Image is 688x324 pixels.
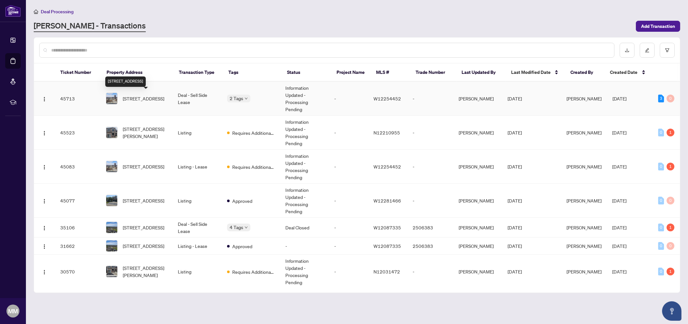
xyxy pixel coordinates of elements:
span: [STREET_ADDRESS] [123,242,164,249]
span: [PERSON_NAME] [567,225,602,230]
img: thumbnail-img [106,93,117,104]
td: - [280,237,329,255]
td: 35106 [55,218,101,237]
td: 45713 [55,82,101,116]
span: edit [645,48,649,52]
span: [STREET_ADDRESS] [123,163,164,170]
span: Created Date [610,69,638,76]
td: [PERSON_NAME] [453,218,503,237]
th: Transaction Type [174,64,223,82]
a: [PERSON_NAME] - Transactions [34,20,146,32]
button: Logo [39,195,50,206]
span: 2 Tags [230,95,243,102]
span: [DATE] [613,96,627,101]
td: Deal Closed [280,218,329,237]
td: 31662 [55,237,101,255]
span: [STREET_ADDRESS][PERSON_NAME] [123,125,167,140]
span: W12281466 [373,198,401,203]
th: Trade Number [410,64,456,82]
div: 3 [658,95,664,102]
div: [STREET_ADDRESS] [105,76,146,87]
span: [DATE] [613,225,627,230]
div: 0 [658,268,664,275]
button: Logo [39,266,50,277]
span: W12254452 [373,164,401,169]
td: - [408,255,453,289]
span: [DATE] [613,164,627,169]
span: W12254452 [373,96,401,101]
th: Property Address [101,64,174,82]
img: thumbnail-img [106,195,117,206]
span: [PERSON_NAME] [567,243,602,249]
span: down [245,226,248,229]
td: [PERSON_NAME] [453,150,503,184]
button: download [620,43,635,58]
span: home [34,9,38,14]
td: - [408,150,453,184]
span: Add Transaction [641,21,675,31]
div: 1 [667,129,674,136]
td: Listing - Lease [173,150,222,184]
div: 0 [667,242,674,250]
button: edit [640,43,655,58]
span: [PERSON_NAME] [567,269,602,274]
button: Add Transaction [636,21,680,32]
td: Deal - Sell Side Lease [173,82,222,116]
span: Deal Processing [41,9,74,15]
span: [STREET_ADDRESS][PERSON_NAME] [123,264,167,279]
span: [STREET_ADDRESS] [123,197,164,204]
td: [PERSON_NAME] [453,82,503,116]
td: [PERSON_NAME] [453,255,503,289]
td: - [408,82,453,116]
td: 45077 [55,184,101,218]
div: 1 [667,163,674,170]
td: Listing [173,184,222,218]
img: thumbnail-img [106,266,117,277]
th: MLS # [371,64,410,82]
td: Listing [173,255,222,289]
img: thumbnail-img [106,127,117,138]
span: [DATE] [508,243,522,249]
img: Logo [42,97,47,102]
span: [DATE] [613,198,627,203]
td: - [408,116,453,150]
img: Logo [42,199,47,204]
span: [STREET_ADDRESS] [123,95,164,102]
th: Ticket Number [55,64,101,82]
td: - [329,184,368,218]
td: 45523 [55,116,101,150]
span: Requires Additional Docs [232,129,274,136]
span: [PERSON_NAME] [567,130,602,135]
td: Information Updated - Processing Pending [280,82,329,116]
td: Information Updated - Processing Pending [280,184,329,218]
th: Created Date [605,64,651,82]
span: Last Modified Date [511,69,551,76]
div: 1 [667,224,674,231]
td: 2506383 [408,218,453,237]
th: Status [282,64,331,82]
td: [PERSON_NAME] [453,237,503,255]
span: [STREET_ADDRESS] [123,224,164,231]
span: [DATE] [508,96,522,101]
span: Approved [232,197,252,204]
span: Requires Additional Docs [232,163,274,170]
button: Logo [39,127,50,138]
span: filter [665,48,670,52]
td: Information Updated - Processing Pending [280,255,329,289]
span: N12210955 [373,130,400,135]
span: W12087335 [373,243,401,249]
td: - [329,218,368,237]
span: [DATE] [508,164,522,169]
span: MM [8,307,18,316]
td: - [408,184,453,218]
img: Logo [42,226,47,231]
img: logo [5,5,21,17]
th: Last Updated By [457,64,506,82]
span: [PERSON_NAME] [567,96,602,101]
img: Logo [42,244,47,249]
div: 0 [667,95,674,102]
td: 30570 [55,255,101,289]
td: 45083 [55,150,101,184]
span: [DATE] [508,269,522,274]
img: thumbnail-img [106,161,117,172]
